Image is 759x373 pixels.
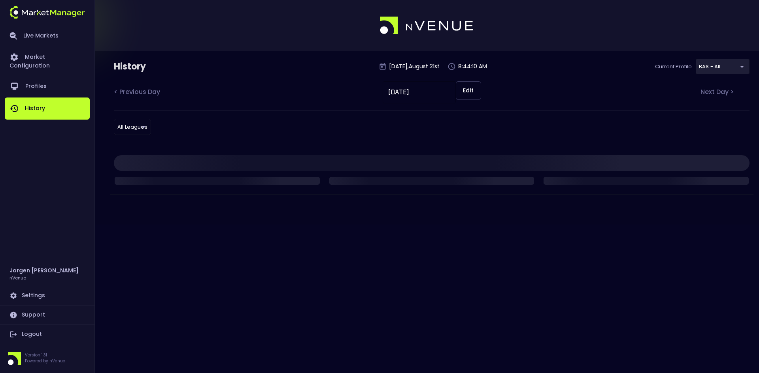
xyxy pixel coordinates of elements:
[114,119,151,135] div: BAS - All
[9,266,79,275] h2: Jorgen [PERSON_NAME]
[25,358,65,364] p: Powered by nVenue
[380,17,474,35] img: logo
[114,87,163,97] div: < Previous Day
[114,60,210,73] div: History
[5,46,90,75] a: Market Configuration
[9,275,26,281] h3: nVenue
[5,75,90,97] a: Profiles
[458,62,487,71] p: 8:44:10 AM
[383,81,456,103] input: Choose date, selected date is Aug 19, 2025
[696,59,750,74] div: BAS - All
[5,352,90,365] div: Version 1.31Powered by nVenue
[5,97,90,120] a: History
[25,352,65,358] p: Version 1.31
[5,306,90,324] a: Support
[5,26,90,46] a: Live Markets
[456,81,481,100] button: Edit
[5,286,90,305] a: Settings
[700,87,750,97] div: Next Day >
[5,325,90,344] a: Logout
[655,63,692,71] p: Current Profile
[9,6,85,19] img: logo
[389,62,440,71] p: [DATE] , August 21 st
